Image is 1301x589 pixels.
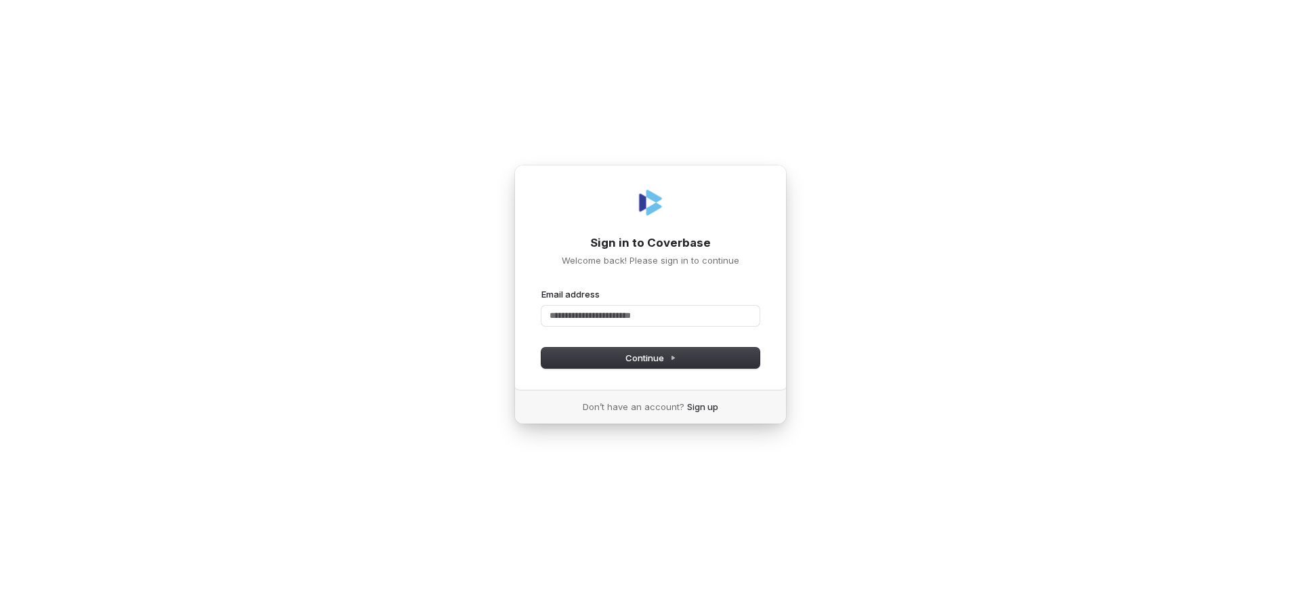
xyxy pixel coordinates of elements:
[541,254,760,266] p: Welcome back! Please sign in to continue
[625,352,676,364] span: Continue
[541,348,760,368] button: Continue
[687,401,718,413] a: Sign up
[541,235,760,251] h1: Sign in to Coverbase
[541,288,600,300] label: Email address
[634,186,667,219] img: Coverbase
[583,401,684,413] span: Don’t have an account?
